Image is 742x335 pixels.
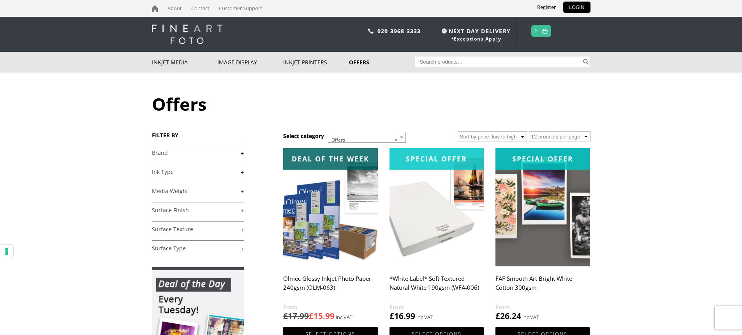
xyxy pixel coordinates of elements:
[495,148,590,322] a: Special OfferFAF Smooth Art Bright White Cotton 300gsm £26.24
[152,183,244,199] h4: Media Weight
[152,202,244,218] h4: Surface Finish
[283,310,309,321] bdi: 17.99
[390,148,484,266] img: *White Label* Soft Textured Natural White 190gsm (WFA-006)
[534,25,538,37] a: 2
[531,2,562,13] a: Register
[390,148,484,170] div: Special Offer
[283,148,377,322] a: Deal of the week Olmec Glossy Inkjet Photo Paper 240gsm (OLM-063) £17.99£15.99
[283,271,377,303] h2: Olmec Glossy Inkjet Photo Paper 240gsm (OLM-063)
[442,28,447,34] img: time.svg
[152,149,244,157] a: +
[152,164,244,179] h4: Ink Type
[152,131,244,139] h3: FILTER BY
[458,131,527,142] select: Shop order
[152,188,244,195] a: +
[152,221,244,237] h4: Surface Texture
[368,28,374,34] img: phone.svg
[495,148,590,170] div: Special Offer
[152,226,244,233] a: +
[495,310,521,321] bdi: 26.24
[328,132,406,143] span: Offers
[395,135,398,145] span: ×
[152,25,222,44] img: logo-white.svg
[309,310,335,321] bdi: 15.99
[283,148,377,266] img: Olmec Glossy Inkjet Photo Paper 240gsm (OLM-063)
[349,52,415,73] a: Offers
[152,145,244,160] h4: Brand
[495,271,590,303] h2: FAF Smooth Art Bright White Cotton 300gsm
[152,207,244,214] a: +
[377,27,421,35] a: 020 3968 3333
[390,310,415,321] bdi: 16.99
[390,310,394,321] span: £
[390,148,484,322] a: Special Offer*White Label* Soft Textured Natural White 190gsm (WFA-006) £16.99
[495,148,590,266] img: FAF Smooth Art Bright White Cotton 300gsm
[152,52,218,73] a: Inkjet Media
[152,92,590,116] h1: Offers
[283,132,324,140] h3: Select category
[283,52,349,73] a: Inkjet Printers
[283,148,377,170] div: Deal of the week
[415,57,582,67] input: Search products…
[563,2,590,13] a: LOGIN
[328,132,405,148] span: Offers
[152,168,244,176] a: +
[582,57,590,67] button: Search
[152,245,244,252] a: +
[495,310,500,321] span: £
[542,28,548,34] img: basket.svg
[390,271,484,303] h2: *White Label* Soft Textured Natural White 190gsm (WFA-006)
[152,240,244,256] h4: Surface Type
[440,27,511,35] span: NEXT DAY DELIVERY
[217,52,283,73] a: Image Display
[454,35,501,42] a: Exceptions Apply
[309,310,314,321] span: £
[283,310,288,321] span: £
